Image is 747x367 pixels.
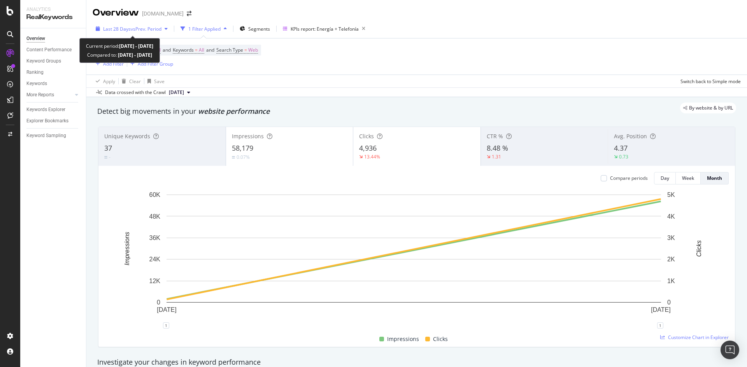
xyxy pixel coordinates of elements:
span: Last 28 Days [103,26,131,32]
button: Add Filter [93,59,124,68]
span: 8.48 % [487,143,508,153]
a: Keyword Groups [26,57,81,65]
div: Compare periods [610,175,648,181]
div: Keyword Sampling [26,132,66,140]
span: Web [248,45,258,56]
a: Explorer Bookmarks [26,117,81,125]
span: 4.37 [614,143,628,153]
text: 4K [667,213,675,219]
text: 2K [667,256,675,263]
span: Unique Keywords [104,132,150,140]
span: Keywords [173,47,194,53]
span: and [206,47,214,53]
button: Save [144,75,165,87]
div: Week [682,175,694,181]
text: 0 [667,299,671,306]
div: 0.07% [237,154,250,160]
img: Equal [104,156,107,158]
button: Day [654,172,676,184]
div: Explorer Bookmarks [26,117,68,125]
div: KPIs report: Energía + Telefonía [291,26,359,32]
span: 37 [104,143,112,153]
div: 0.73 [619,153,628,160]
span: By website & by URL [689,106,733,110]
span: 2025 Aug. 31st [169,89,184,96]
span: Customize Chart in Explorer [668,334,729,341]
div: arrow-right-arrow-left [187,11,191,16]
div: Current period: [86,42,153,50]
div: Apply [103,78,115,85]
text: Impressions [124,232,130,265]
b: [DATE] - [DATE] [117,52,152,58]
div: 1 [163,322,169,329]
div: Overview [93,6,139,19]
div: 1 [657,322,663,329]
span: All [199,45,204,56]
div: Add Filter [103,61,124,67]
button: Clear [119,75,141,87]
span: and [163,47,171,53]
button: Switch back to Simple mode [677,75,741,87]
text: 12K [149,278,161,284]
button: Add Filter Group [127,59,173,68]
a: Keywords Explorer [26,106,81,114]
button: [DATE] [166,88,193,97]
span: = [244,47,247,53]
text: 5K [667,191,675,198]
text: 36K [149,235,161,241]
button: KPIs report: Energía + Telefonía [280,23,368,35]
div: Clear [129,78,141,85]
button: Apply [93,75,115,87]
div: Keywords [26,80,47,88]
div: 1.31 [492,153,501,160]
div: Month [707,175,722,181]
a: Content Performance [26,46,81,54]
a: Ranking [26,68,81,77]
a: Overview [26,35,81,43]
div: Save [154,78,165,85]
span: Segments [248,26,270,32]
span: Clicks [359,132,374,140]
text: 3K [667,235,675,241]
span: Search Type [216,47,243,53]
span: 58,179 [232,143,253,153]
span: Impressions [232,132,264,140]
div: RealKeywords [26,13,80,22]
button: Last 28 DaysvsPrev. Period [93,23,171,35]
text: 24K [149,256,161,263]
div: More Reports [26,91,54,99]
span: CTR % [487,132,503,140]
div: Analytics [26,6,80,13]
div: Add Filter Group [138,61,173,67]
a: More Reports [26,91,73,99]
text: 60K [149,191,161,198]
span: Impressions [387,334,419,344]
button: 1 Filter Applied [177,23,230,35]
div: Data crossed with the Crawl [105,89,166,96]
div: Compared to: [87,50,152,59]
b: [DATE] - [DATE] [119,43,153,49]
a: Keyword Sampling [26,132,81,140]
div: Day [661,175,669,181]
div: Overview [26,35,45,43]
span: vs Prev. Period [131,26,161,32]
img: Equal [232,156,235,158]
div: Open Intercom Messenger [721,341,739,359]
div: legacy label [680,103,736,113]
div: Switch back to Simple mode [680,78,741,85]
div: Keywords Explorer [26,106,65,114]
text: 1K [667,278,675,284]
button: Month [701,172,729,184]
div: - [109,154,110,160]
a: Keywords [26,80,81,88]
div: [DOMAIN_NAME] [142,10,184,17]
svg: A chart. [105,191,723,325]
text: [DATE] [157,306,176,313]
text: [DATE] [651,306,670,313]
div: Keyword Groups [26,57,61,65]
text: 0 [157,299,160,306]
span: Avg. Position [614,132,647,140]
span: Clicks [433,334,448,344]
span: 4,936 [359,143,377,153]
